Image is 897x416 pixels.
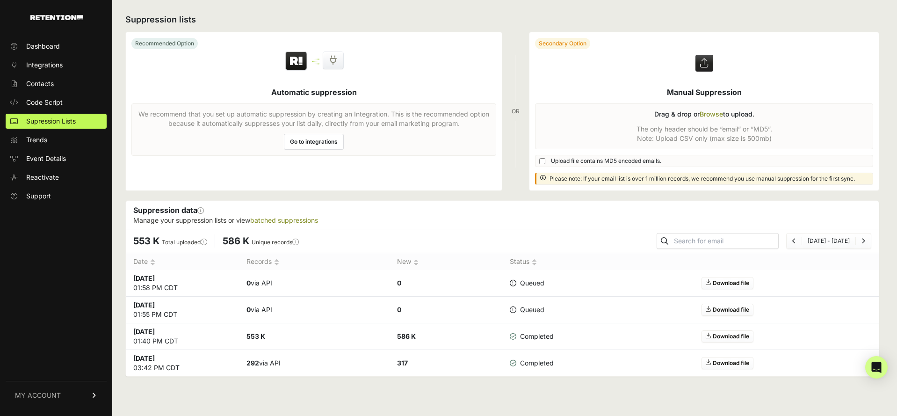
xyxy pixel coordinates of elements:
img: Retention [284,51,308,72]
img: Retention.com [30,15,83,20]
span: 586 K [223,235,249,247]
a: Previous [792,237,796,244]
img: integration [312,61,319,62]
span: Queued [510,278,544,288]
span: Dashboard [26,42,60,51]
label: Unique records [252,239,299,246]
span: Integrations [26,60,63,70]
span: Supression Lists [26,117,76,126]
strong: 0 [246,306,251,314]
a: Contacts [6,76,107,91]
span: Support [26,191,51,201]
span: Completed [510,358,554,368]
strong: 553 K [246,332,265,340]
td: via API [239,297,390,323]
h2: Suppression lists [125,13,879,26]
img: no_sort-eaf950dc5ab64cae54d48a5578032e96f70b2ecb7d747501f34c8f2db400fb66.gif [150,259,155,266]
input: Upload file contains MD5 encoded emails. [539,158,545,164]
span: MY ACCOUNT [15,391,61,400]
a: Code Script [6,95,107,110]
span: Reactivate [26,173,59,182]
a: Reactivate [6,170,107,185]
a: Trends [6,132,107,147]
strong: 0 [397,279,401,287]
a: Download file [702,330,753,343]
img: integration [312,63,319,65]
a: Download file [702,277,753,289]
label: Total uploaded [162,239,207,246]
img: integration [312,58,319,60]
th: Records [239,253,390,270]
p: We recommend that you set up automatic suppression by creating an Integration. This is the recomm... [137,109,490,128]
li: [DATE] - [DATE] [802,237,855,245]
span: 553 K [133,235,159,247]
img: no_sort-eaf950dc5ab64cae54d48a5578032e96f70b2ecb7d747501f34c8f2db400fb66.gif [532,259,537,266]
strong: [DATE] [133,301,155,309]
span: Contacts [26,79,54,88]
div: Suppression data [126,201,879,229]
th: New [390,253,503,270]
a: Next [861,237,865,244]
div: Recommended Option [131,38,198,49]
strong: 0 [397,306,401,314]
h5: Automatic suppression [271,87,357,98]
span: Upload file contains MD5 encoded emails. [551,157,661,165]
td: 01:55 PM CDT [126,297,239,323]
a: Download file [702,357,753,369]
th: Status [502,253,578,270]
img: no_sort-eaf950dc5ab64cae54d48a5578032e96f70b2ecb7d747501f34c8f2db400fb66.gif [274,259,279,266]
strong: [DATE] [133,274,155,282]
strong: 0 [246,279,251,287]
strong: 292 [246,359,259,367]
a: Support [6,189,107,204]
div: Open Intercom Messenger [865,356,888,379]
td: 01:40 PM CDT [126,323,239,350]
a: Download file [702,304,753,316]
a: Integrations [6,58,107,73]
img: no_sort-eaf950dc5ab64cae54d48a5578032e96f70b2ecb7d747501f34c8f2db400fb66.gif [413,259,419,266]
div: OR [512,32,520,191]
a: Dashboard [6,39,107,54]
nav: Page navigation [786,233,871,249]
p: Manage your suppression lists or view [133,216,871,225]
input: Search for email [672,234,778,248]
td: 03:42 PM CDT [126,350,239,377]
td: 01:58 PM CDT [126,270,239,297]
td: via API [239,350,390,377]
span: Completed [510,332,554,341]
strong: [DATE] [133,354,155,362]
strong: [DATE] [133,328,155,336]
a: MY ACCOUNT [6,381,107,409]
a: Event Details [6,151,107,166]
a: Go to integrations [284,134,344,150]
a: Supression Lists [6,114,107,129]
strong: 586 K [397,332,416,340]
strong: 317 [397,359,408,367]
th: Date [126,253,239,270]
span: Code Script [26,98,63,107]
td: via API [239,270,390,297]
span: Event Details [26,154,66,163]
span: Trends [26,135,47,145]
span: Queued [510,305,544,314]
a: batched suppressions [250,216,318,224]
